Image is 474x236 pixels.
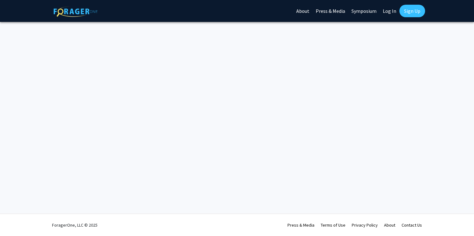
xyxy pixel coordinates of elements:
a: Sign Up [399,5,425,17]
a: Privacy Policy [352,222,378,228]
a: Press & Media [287,222,314,228]
div: ForagerOne, LLC © 2025 [52,214,97,236]
img: ForagerOne Logo [54,6,97,17]
a: About [384,222,395,228]
a: Contact Us [402,222,422,228]
a: Terms of Use [321,222,345,228]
